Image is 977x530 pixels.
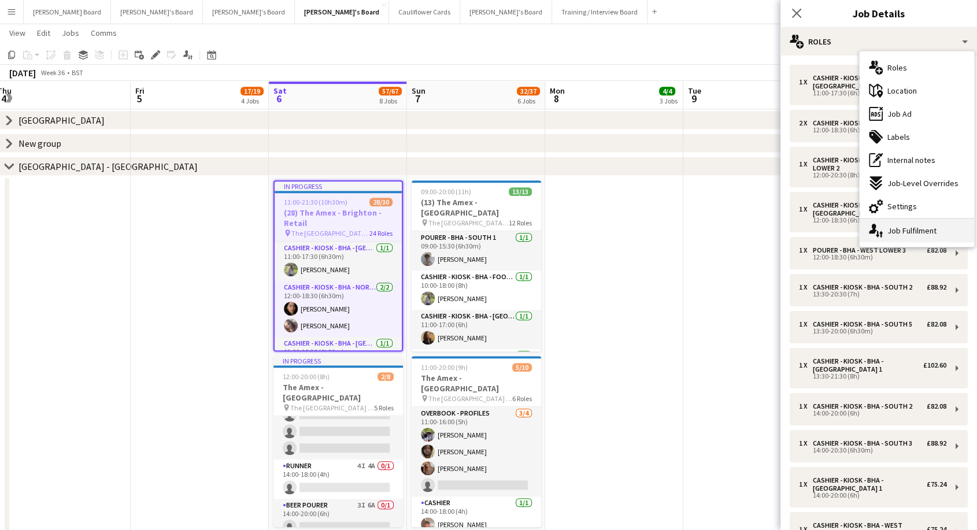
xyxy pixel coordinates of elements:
app-card-role: Cashier - Kiosk - BHA - [GEOGRAPHIC_DATA] 21/112:00-18:30 (6h30m) [275,337,402,376]
span: 5 Roles [374,403,394,412]
div: 1 x [799,361,813,369]
div: 8 Jobs [379,97,401,105]
span: Settings [887,201,917,212]
span: 11:00-21:30 (10h30m) [284,198,347,206]
div: 3 Jobs [660,97,678,105]
div: BST [72,68,83,77]
a: Edit [32,25,55,40]
span: The [GEOGRAPHIC_DATA] - [GEOGRAPHIC_DATA] [428,218,509,227]
span: 11:00-20:00 (9h) [421,363,468,372]
div: Cashier - Kiosk - BHA - West Lower 2 [813,156,923,172]
a: Comms [86,25,121,40]
span: 9 [686,92,701,105]
div: Cashier - Kiosk - BHA - South 5 [813,320,917,328]
div: 1 x [799,246,813,254]
span: Roles [887,62,907,73]
span: Edit [37,28,50,38]
div: Cashier - Kiosk - BHA - North 4 [813,119,917,127]
button: Cauliflower Cards [389,1,460,23]
span: 09:00-20:00 (11h) [421,187,471,196]
span: Jobs [62,28,79,38]
div: 12:00-18:30 (6h30m) [799,127,946,133]
a: Jobs [57,25,84,40]
div: £102.60 [923,361,946,369]
span: 4/4 [659,87,675,95]
span: 2/8 [378,372,394,381]
button: [PERSON_NAME]'s Board [111,1,203,23]
div: 13:30-20:30 (7h) [799,291,946,297]
span: 8 [548,92,565,105]
app-card-role: Overbook - Profiles3/411:00-16:00 (5h)[PERSON_NAME][PERSON_NAME][PERSON_NAME] [412,407,541,496]
app-card-role: Cashier - Kiosk - BHA - [GEOGRAPHIC_DATA] 21/111:00-17:30 (6h30m)[PERSON_NAME] [275,242,402,281]
div: 1 x [799,439,813,447]
div: 1 x [799,205,813,213]
app-job-card: In progress12:00-20:00 (8h)2/8The Amex - [GEOGRAPHIC_DATA] The [GEOGRAPHIC_DATA] - [GEOGRAPHIC_DA... [273,356,403,527]
span: 5 [134,92,145,105]
span: 7 [410,92,425,105]
div: 13:30-20:00 (6h30m) [799,328,946,334]
div: Job Fulfilment [860,219,974,242]
span: Internal notes [887,155,935,165]
span: Fri [135,86,145,96]
span: View [9,28,25,38]
div: £88.92 [927,283,946,291]
span: Tue [688,86,701,96]
div: Cashier - Kiosk - BHA - [GEOGRAPHIC_DATA] 1 [813,357,923,373]
div: 12:00-18:30 (6h30m) [799,254,946,260]
span: 57/67 [379,87,402,95]
span: The [GEOGRAPHIC_DATA] - [GEOGRAPHIC_DATA] [291,229,369,238]
div: 6 Jobs [517,97,539,105]
div: 14:00-20:00 (6h) [799,410,946,416]
h3: (13) The Amex - [GEOGRAPHIC_DATA] [412,197,541,218]
div: Pourer - BHA - West Lower 3 [813,246,911,254]
span: Comms [91,28,117,38]
div: 1 x [799,283,813,291]
span: Week 36 [38,68,67,77]
span: 32/37 [517,87,540,95]
span: Job-Level Overrides [887,178,959,188]
div: [GEOGRAPHIC_DATA] [18,114,105,126]
span: Location [887,86,917,96]
div: In progress [273,356,403,365]
span: 17/19 [240,87,264,95]
div: Cashier - Kiosk - BHA - South 3 [813,439,917,447]
div: Cashier - Kiosk - BHA - [GEOGRAPHIC_DATA] 1 [813,476,927,492]
span: 12:00-20:00 (8h) [283,372,330,381]
button: [PERSON_NAME]'s Board [203,1,295,23]
h3: The Amex - [GEOGRAPHIC_DATA] [412,373,541,394]
div: Roles [780,28,977,55]
div: New group [18,138,61,149]
div: 14:00-20:30 (6h30m) [799,447,946,453]
div: 11:00-17:30 (6h30m) [799,90,946,96]
span: Mon [550,86,565,96]
app-card-role: Cashier - Kiosk - BHA - Food Outlets1/110:00-18:00 (8h)[PERSON_NAME] [412,270,541,310]
span: Sun [412,86,425,96]
h3: The Amex - [GEOGRAPHIC_DATA] [273,382,403,403]
span: The [GEOGRAPHIC_DATA] - [GEOGRAPHIC_DATA] [428,394,512,403]
div: 12:00-20:30 (8h30m) [799,172,946,178]
span: Job Ad [887,109,912,119]
app-job-card: 11:00-20:00 (9h)5/10The Amex - [GEOGRAPHIC_DATA] The [GEOGRAPHIC_DATA] - [GEOGRAPHIC_DATA]6 Roles... [412,356,541,527]
div: £82.08 [927,246,946,254]
app-job-card: 09:00-20:00 (11h)13/13(13) The Amex - [GEOGRAPHIC_DATA] The [GEOGRAPHIC_DATA] - [GEOGRAPHIC_DATA]... [412,180,541,351]
span: 6 [272,92,287,105]
span: 5/10 [512,363,532,372]
div: 12:00-18:30 (6h30m) [799,217,946,223]
span: 28/30 [369,198,393,206]
span: 13/13 [509,187,532,196]
app-job-card: In progress11:00-21:30 (10h30m)28/30(28) The Amex - Brighton - Retail The [GEOGRAPHIC_DATA] - [GE... [273,180,403,351]
button: Training / Interview Board [552,1,647,23]
app-card-role: Cashier - Kiosk - BHA - [GEOGRAPHIC_DATA] 31/1 [412,349,541,388]
span: Sat [273,86,287,96]
div: Cashier - Kiosk - BHA - [GEOGRAPHIC_DATA] 2 [813,74,927,90]
div: 4 Jobs [241,97,263,105]
span: 12 Roles [509,218,532,227]
div: £88.92 [927,439,946,447]
h3: Job Details [780,6,977,21]
div: 1 x [799,78,813,86]
button: [PERSON_NAME]'s Board [295,1,389,23]
button: [PERSON_NAME] Board [24,1,111,23]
